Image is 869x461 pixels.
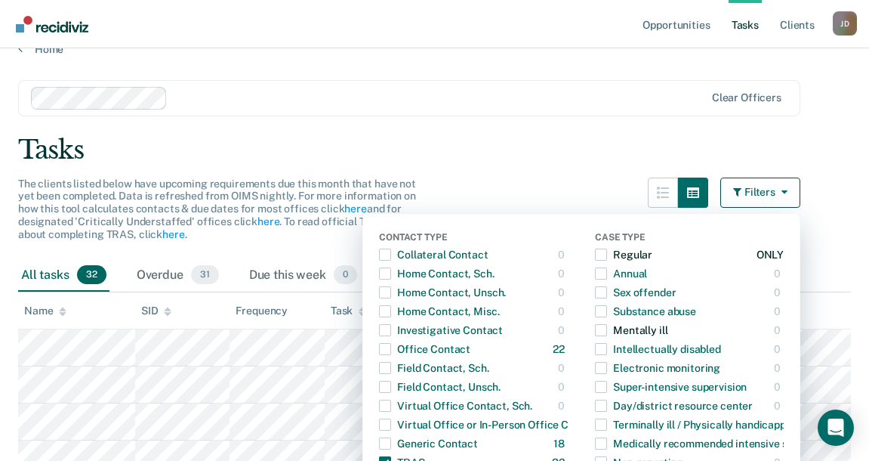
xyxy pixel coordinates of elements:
div: Contact Type [379,232,568,246]
div: Generic Contact [379,432,478,456]
div: Medically recommended intensive supervision [595,432,837,456]
div: 0 [558,243,568,267]
div: 0 [774,394,784,418]
div: Office Contact [379,337,470,361]
div: 0 [774,280,784,305]
a: here [162,228,184,240]
div: Task [331,305,366,317]
div: 0 [558,375,568,399]
div: 0 [774,375,784,399]
a: here [344,203,366,215]
img: Recidiviz [16,16,88,32]
div: Case Type [595,232,784,246]
div: Field Contact, Sch. [379,356,488,380]
div: Frequency [236,305,288,317]
div: 0 [774,356,784,380]
div: All tasks32 [18,259,109,292]
span: 0 [334,265,357,285]
div: Investigative Contact [379,318,503,342]
button: Filters [720,178,800,208]
div: Open Intercom Messenger [818,410,854,446]
div: J D [833,11,857,36]
div: Home Contact, Unsch. [379,280,506,305]
div: Regular [595,243,652,267]
div: Tasks [18,135,851,166]
div: Super-intensive supervision [595,375,747,399]
div: Intellectually disabled [595,337,721,361]
div: Electronic monitoring [595,356,720,380]
div: 0 [558,280,568,305]
a: Home [18,42,851,56]
div: Day/district resource center [595,394,753,418]
div: Annual [595,261,647,286]
div: Name [24,305,66,317]
div: 0 [774,337,784,361]
div: Clear officers [712,91,781,104]
div: 0 [558,299,568,323]
div: Substance abuse [595,299,696,323]
div: 22 [553,337,568,361]
div: Sex offender [595,280,676,305]
div: 0 [558,356,568,380]
div: Overdue31 [134,259,222,292]
div: Due this week0 [246,259,360,292]
a: here [257,215,279,227]
div: Collateral Contact [379,243,488,267]
button: Profile dropdown button [833,11,857,36]
div: Mentally ill [595,318,667,342]
div: 0 [774,299,784,323]
div: ONLY [757,243,784,267]
div: Field Contact, Unsch. [379,375,501,399]
div: 0 [558,318,568,342]
div: Virtual Office Contact, Sch. [379,394,532,418]
div: Virtual Office or In-Person Office Contact [379,413,601,437]
div: 0 [774,261,784,286]
span: 32 [77,265,106,285]
div: 0 [558,261,568,286]
div: Home Contact, Sch. [379,261,494,286]
span: 31 [191,265,219,285]
div: 18 [553,432,568,456]
span: The clients listed below have upcoming requirements due this month that have not yet been complet... [18,178,416,240]
div: 0 [558,394,568,418]
div: Home Contact, Misc. [379,299,499,323]
div: Terminally ill / Physically handicapped [595,413,798,437]
div: 0 [774,318,784,342]
div: SID [141,305,172,317]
